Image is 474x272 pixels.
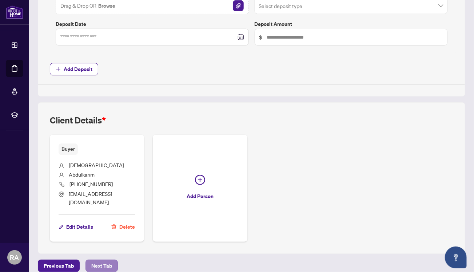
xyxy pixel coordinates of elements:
button: Browse [97,1,116,11]
span: Edit Details [66,221,93,233]
span: Previous Tab [44,260,74,272]
span: Buyer [59,143,78,155]
button: Next Tab [85,260,118,272]
button: Open asap [445,247,467,268]
button: Add Person [153,135,247,242]
button: Previous Tab [38,260,80,272]
span: Next Tab [91,260,112,272]
label: Deposit Amount [255,20,448,28]
span: Delete [119,221,135,233]
h2: Client Details [50,114,106,126]
span: $ [259,33,263,41]
button: Add Deposit [50,63,98,75]
span: [EMAIL_ADDRESS][DOMAIN_NAME] [69,190,112,205]
span: Abdulkarim [69,171,95,178]
span: [PHONE_NUMBER] [69,181,113,187]
label: Deposit Date [56,20,249,28]
button: Delete [111,221,135,233]
span: plus [56,67,61,72]
img: File Attachement [233,0,244,11]
button: Edit Details [59,221,93,233]
img: logo [6,5,23,19]
span: RA [10,252,19,263]
span: Drag & Drop OR [60,1,116,11]
span: Add Deposit [64,63,92,75]
span: Add Person [187,190,214,202]
span: plus-circle [195,175,205,185]
span: [DEMOGRAPHIC_DATA] [69,162,124,168]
